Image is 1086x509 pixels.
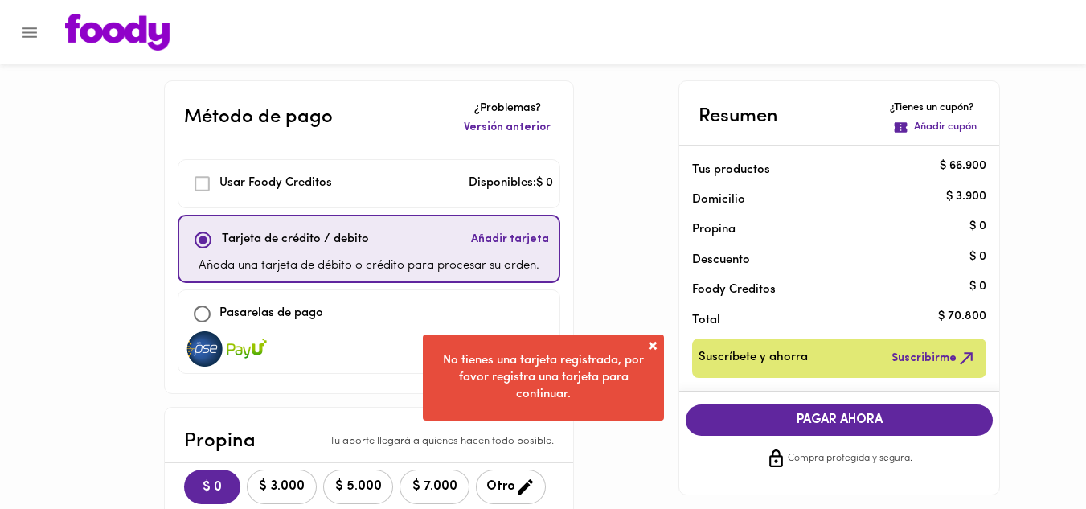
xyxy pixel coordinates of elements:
[692,312,961,329] p: Total
[888,345,980,371] button: Suscribirme
[891,348,977,368] span: Suscribirme
[692,191,745,208] p: Domicilio
[692,221,961,238] p: Propina
[410,479,459,495] span: $ 7.000
[702,413,977,428] span: PAGAR AHORA
[227,331,267,367] img: visa
[219,174,332,193] p: Usar Foody Creditos
[400,470,469,504] button: $ 7.000
[890,117,980,138] button: Añadir cupón
[323,470,393,504] button: $ 5.000
[330,434,554,449] p: Tu aporte llegará a quienes hacen todo posible.
[461,101,554,117] p: ¿Problemas?
[699,102,778,131] p: Resumen
[914,120,977,135] p: Añadir cupón
[184,103,333,132] p: Método de pago
[969,278,986,295] p: $ 0
[257,479,306,495] span: $ 3.000
[940,158,986,175] p: $ 66.900
[471,232,549,248] span: Añadir tarjeta
[993,416,1070,493] iframe: Messagebird Livechat Widget
[469,174,553,193] p: Disponibles: $ 0
[476,470,546,504] button: Otro
[468,223,552,257] button: Añadir tarjeta
[247,470,317,504] button: $ 3.000
[686,404,993,436] button: PAGAR AHORA
[692,162,961,179] p: Tus productos
[334,479,383,495] span: $ 5.000
[184,427,256,456] p: Propina
[461,117,554,139] button: Versión anterior
[969,248,986,265] p: $ 0
[692,252,750,269] p: Descuento
[890,101,980,116] p: ¿Tienes un cupón?
[65,14,170,51] img: logo.png
[692,281,961,298] p: Foody Creditos
[197,480,227,495] span: $ 0
[222,231,369,249] p: Tarjeta de crédito / debito
[938,309,986,326] p: $ 70.800
[699,348,808,368] span: Suscríbete y ahorra
[219,305,323,323] p: Pasarelas de pago
[969,218,986,235] p: $ 0
[185,331,225,367] img: visa
[10,13,49,52] button: Menu
[443,355,644,400] span: No tienes una tarjeta registrada, por favor registra una tarjeta para continuar.
[486,477,535,497] span: Otro
[199,257,539,276] p: Añada una tarjeta de débito o crédito para procesar su orden.
[464,120,551,136] span: Versión anterior
[788,451,912,467] span: Compra protegida y segura.
[184,470,240,504] button: $ 0
[946,188,986,205] p: $ 3.900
